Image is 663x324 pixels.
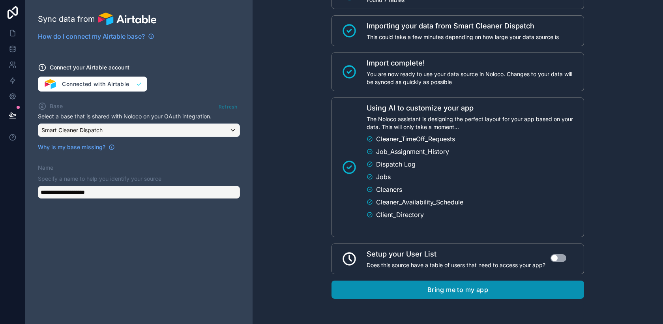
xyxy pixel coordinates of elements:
[376,147,449,156] span: Job_Assignment_History
[367,103,579,114] span: Using AI to customize your app
[376,210,424,219] span: Client_Directory
[38,143,115,151] a: Why is my base missing?
[38,175,240,183] p: Specify a name to help you identify your source
[367,21,559,32] span: Importing your data from Smart Cleaner Dispatch
[367,115,579,131] span: The Noloco assistant is designing the perfect layout for your app based on your data. This will o...
[38,32,145,41] span: How do I connect my Airtable base?
[376,134,455,144] span: Cleaner_TimeOff_Requests
[98,13,156,25] img: Airtable logo
[376,185,402,194] span: Cleaners
[376,197,463,207] span: Cleaner_Availability_Schedule
[376,172,391,182] span: Jobs
[38,32,154,41] a: How do I connect my Airtable base?
[367,70,579,86] span: You are now ready to use your data source in Noloco. Changes to your data will be synced as quick...
[38,143,105,151] span: Why is my base missing?
[367,58,579,69] span: Import complete!
[331,281,584,299] button: Bring me to my app
[38,124,240,137] button: Smart Cleaner Dispatch
[367,261,545,269] span: Does this source have a table of users that need to access your app?
[38,112,240,120] p: Select a base that is shared with Noloco on your OAuth integration.
[38,164,53,172] label: Name
[41,126,103,134] span: Smart Cleaner Dispatch
[367,33,559,41] span: This could take a few minutes depending on how large your data source is
[376,159,416,169] span: Dispatch Log
[50,102,63,110] span: Base
[50,64,129,71] span: Connect your Airtable account
[38,13,95,24] span: Sync data from
[367,249,545,260] span: Setup your User List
